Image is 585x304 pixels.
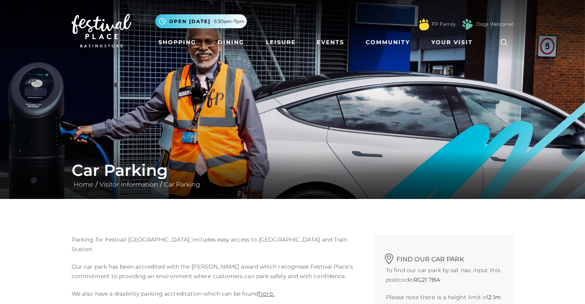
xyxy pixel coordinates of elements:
[72,181,96,188] a: Home
[413,276,441,283] strong: RG21 7BA
[72,262,362,281] p: Our car park has been accredited with the [PERSON_NAME] award which recognises Festival Place's c...
[386,251,501,263] h2: Find our car park
[386,265,501,285] p: To find our car park by sat nav, input this postcode:
[72,289,362,298] p: We also have a disability parking accreditation which can be found
[258,290,274,297] a: here.
[431,38,473,47] span: Your Visit
[169,18,211,25] span: Open [DATE]
[363,35,413,50] a: Community
[155,35,199,50] a: Shopping
[66,161,519,189] div: / /
[72,14,131,47] img: Festival Place Logo
[162,181,202,188] a: Car Parking
[432,21,456,28] a: FP Family
[428,35,480,50] a: Your Visit
[214,18,245,25] span: 9.30am-7pm
[72,161,513,180] h1: Car Parking
[97,181,160,188] a: Visitor Information
[155,14,247,28] button: Open [DATE] 9.30am-7pm
[314,35,347,50] a: Events
[263,35,299,50] a: Leisure
[72,236,347,253] span: Parking for Festival [GEOGRAPHIC_DATA], includes easy access to [GEOGRAPHIC_DATA] and Train Station.
[214,35,248,50] a: Dining
[476,21,513,28] a: Dogs Welcome!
